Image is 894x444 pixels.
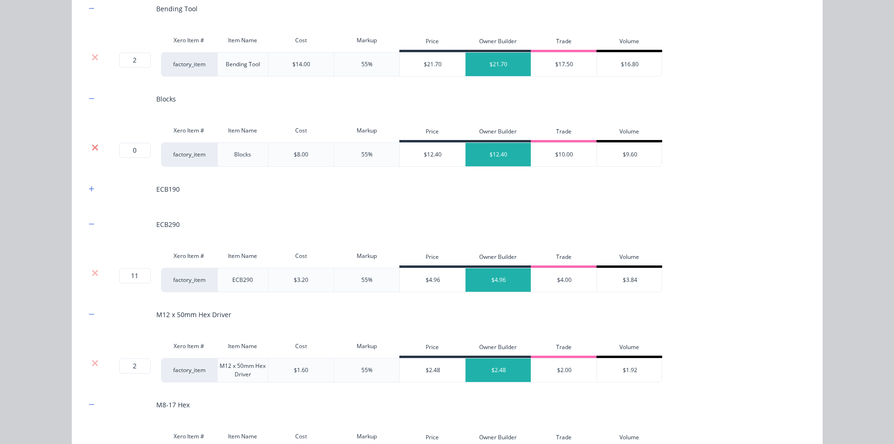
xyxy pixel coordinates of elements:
[268,337,334,356] div: Cost
[400,268,466,292] div: $4.96
[334,337,399,356] div: Markup
[156,4,198,14] div: Bending Tool
[156,94,176,104] div: Blocks
[161,31,217,50] div: Xero Item #
[161,337,217,356] div: Xero Item #
[596,124,662,142] div: Volume
[531,33,596,52] div: Trade
[466,268,531,292] div: $4.96
[294,366,308,374] div: $1.60
[217,142,268,167] div: Blocks
[156,400,190,410] div: M8-17 Hex
[217,121,268,140] div: Item Name
[292,60,310,69] div: $14.00
[334,31,399,50] div: Markup
[217,268,268,292] div: ECB290
[161,121,217,140] div: Xero Item #
[161,142,217,167] div: factory_item
[294,150,308,159] div: $8.00
[217,31,268,50] div: Item Name
[597,358,663,382] div: $1.92
[596,249,662,268] div: Volume
[156,184,180,194] div: ECB190
[119,53,151,68] input: ?
[399,124,465,142] div: Price
[597,53,663,76] div: $16.80
[161,268,217,292] div: factory_item
[597,143,663,166] div: $9.60
[465,249,531,268] div: Owner Builder
[361,60,373,69] div: 55%
[161,52,217,77] div: factory_item
[531,268,597,292] div: $4.00
[531,358,597,382] div: $2.00
[119,143,151,158] input: ?
[156,310,231,319] div: M12 x 50mm Hex Driver
[268,121,334,140] div: Cost
[531,339,596,358] div: Trade
[217,52,268,77] div: Bending Tool
[400,358,466,382] div: $2.48
[156,219,180,229] div: ECB290
[531,124,596,142] div: Trade
[119,268,151,283] input: ?
[268,31,334,50] div: Cost
[161,358,217,382] div: factory_item
[119,358,151,374] input: ?
[466,358,531,382] div: $2.48
[217,247,268,265] div: Item Name
[466,53,531,76] div: $21.70
[597,268,663,292] div: $3.84
[334,247,399,265] div: Markup
[399,249,465,268] div: Price
[465,124,531,142] div: Owner Builder
[217,358,268,382] div: M12 x 50mm Hex Driver
[294,276,308,284] div: $3.20
[361,276,373,284] div: 55%
[466,143,531,166] div: $12.40
[465,33,531,52] div: Owner Builder
[217,337,268,356] div: Item Name
[400,143,466,166] div: $12.40
[268,247,334,265] div: Cost
[399,33,465,52] div: Price
[361,366,373,374] div: 55%
[596,33,662,52] div: Volume
[361,150,373,159] div: 55%
[531,249,596,268] div: Trade
[531,53,597,76] div: $17.50
[334,121,399,140] div: Markup
[596,339,662,358] div: Volume
[161,247,217,265] div: Xero Item #
[465,339,531,358] div: Owner Builder
[400,53,466,76] div: $21.70
[531,143,597,166] div: $10.00
[399,339,465,358] div: Price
